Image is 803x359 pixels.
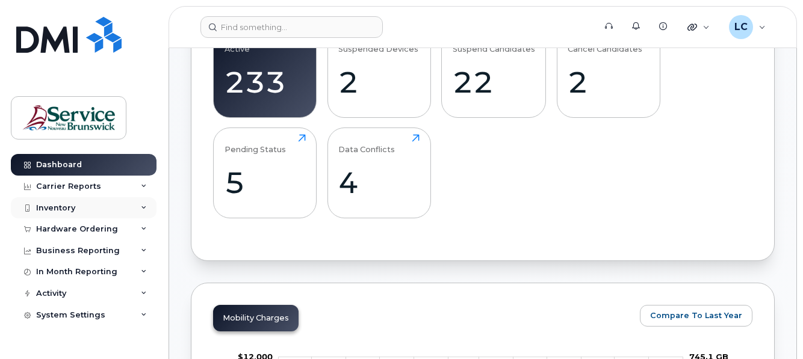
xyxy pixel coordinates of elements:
[338,134,420,211] a: Data Conflicts4
[225,134,286,154] div: Pending Status
[640,305,752,327] button: Compare To Last Year
[225,165,306,200] div: 5
[338,165,420,200] div: 4
[338,134,395,154] div: Data Conflicts
[225,64,306,100] div: 233
[338,34,420,111] a: Suspended Devices2
[225,134,306,211] a: Pending Status5
[225,34,306,111] a: Active233
[453,34,535,111] a: Suspend Candidates22
[679,15,718,39] div: Quicklinks
[200,16,383,38] input: Find something...
[338,64,420,100] div: 2
[568,34,649,111] a: Cancel Candidates2
[734,20,748,34] span: LC
[721,15,774,39] div: Lenentine, Carrie (EECD/EDPE)
[650,310,742,321] span: Compare To Last Year
[453,64,535,100] div: 22
[568,64,649,100] div: 2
